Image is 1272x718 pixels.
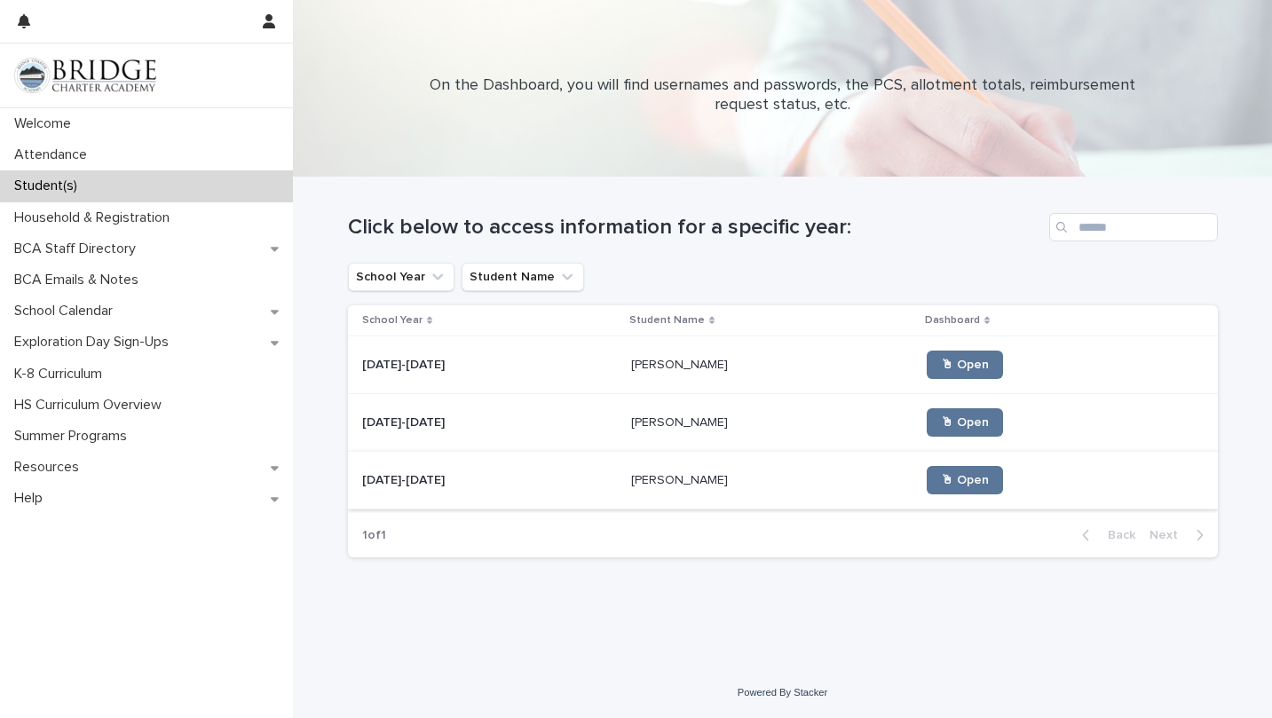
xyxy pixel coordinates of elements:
[1150,529,1189,541] span: Next
[925,311,980,330] p: Dashboard
[428,76,1138,114] p: On the Dashboard, you will find usernames and passwords, the PCS, allotment totals, reimbursement...
[7,115,85,132] p: Welcome
[631,469,731,488] p: [PERSON_NAME]
[1142,527,1218,543] button: Next
[7,366,116,383] p: K-8 Curriculum
[462,263,584,291] button: Student Name
[7,397,176,414] p: HS Curriculum Overview
[941,474,989,486] span: 🖱 Open
[348,336,1218,394] tr: [DATE]-[DATE][DATE]-[DATE] [PERSON_NAME][PERSON_NAME] 🖱 Open
[348,215,1042,241] h1: Click below to access information for a specific year:
[362,469,448,488] p: [DATE]-[DATE]
[348,514,400,557] p: 1 of 1
[1049,213,1218,241] input: Search
[941,416,989,429] span: 🖱 Open
[7,209,184,226] p: Household & Registration
[7,459,93,476] p: Resources
[7,178,91,194] p: Student(s)
[7,146,101,163] p: Attendance
[629,311,705,330] p: Student Name
[7,334,183,351] p: Exploration Day Sign-Ups
[362,354,448,373] p: [DATE]-[DATE]
[631,354,731,373] p: [PERSON_NAME]
[1068,527,1142,543] button: Back
[7,241,150,257] p: BCA Staff Directory
[941,359,989,371] span: 🖱 Open
[348,452,1218,509] tr: [DATE]-[DATE][DATE]-[DATE] [PERSON_NAME][PERSON_NAME] 🖱 Open
[7,272,153,288] p: BCA Emails & Notes
[927,466,1003,494] a: 🖱 Open
[7,303,127,320] p: School Calendar
[738,687,827,698] a: Powered By Stacker
[927,351,1003,379] a: 🖱 Open
[362,412,448,430] p: [DATE]-[DATE]
[631,412,731,430] p: [PERSON_NAME]
[7,428,141,445] p: Summer Programs
[348,263,454,291] button: School Year
[14,58,156,93] img: V1C1m3IdTEidaUdm9Hs0
[348,394,1218,452] tr: [DATE]-[DATE][DATE]-[DATE] [PERSON_NAME][PERSON_NAME] 🖱 Open
[7,490,57,507] p: Help
[927,408,1003,437] a: 🖱 Open
[1097,529,1135,541] span: Back
[362,311,423,330] p: School Year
